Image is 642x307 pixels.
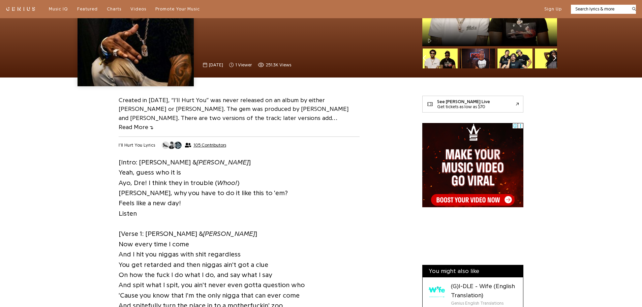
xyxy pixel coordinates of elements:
[451,282,517,300] div: (G)I-DLE - Wife (English Translation)
[130,7,146,11] span: Videos
[429,282,445,298] div: Cover art for (G)I-DLE - Wife (English Translation) by Genius English Translations
[130,6,146,12] a: Videos
[49,7,68,11] span: Music IQ
[229,62,252,68] span: 1 viewer
[217,179,237,186] i: Whoo!
[107,6,121,12] a: Charts
[235,62,252,68] span: 1 viewer
[119,142,155,148] h2: I’ll Hurt You Lyrics
[107,7,121,11] span: Charts
[203,230,255,237] i: [PERSON_NAME]
[266,62,291,68] span: 251.3K views
[437,99,490,104] div: See [PERSON_NAME] Live
[155,7,200,11] span: Promote Your Music
[423,265,523,277] div: You might also like
[437,104,490,109] div: Get tickets as low as $70
[119,97,349,130] a: Created in [DATE], “I’ll Hurt You” was never released on an album by either [PERSON_NAME] or [PER...
[422,96,523,113] a: See [PERSON_NAME] LiveGet tickets as low as $70
[77,7,98,11] span: Featured
[571,6,628,12] input: Search lyrics & more
[155,6,200,12] a: Promote Your Music
[196,159,249,166] i: [PERSON_NAME]
[161,141,226,149] button: 105 Contributors
[49,6,68,12] a: Music IQ
[451,300,517,307] div: Genius English Translations
[119,124,153,130] span: Read More
[77,6,98,12] a: Featured
[258,62,291,68] span: 251,292 views
[544,6,562,12] button: Sign Up
[209,62,223,68] span: [DATE]
[422,123,523,207] iframe: Advertisement
[193,143,226,148] span: 105 Contributors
